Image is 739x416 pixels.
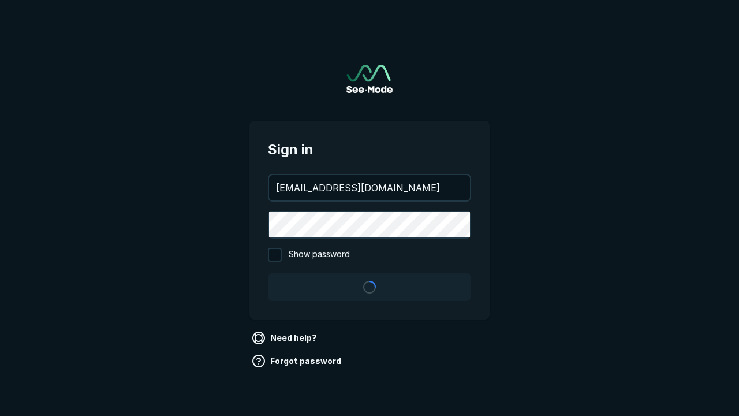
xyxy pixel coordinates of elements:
span: Sign in [268,139,471,160]
img: See-Mode Logo [346,65,393,93]
span: Show password [289,248,350,262]
a: Go to sign in [346,65,393,93]
a: Forgot password [249,352,346,370]
a: Need help? [249,329,322,347]
input: your@email.com [269,175,470,200]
